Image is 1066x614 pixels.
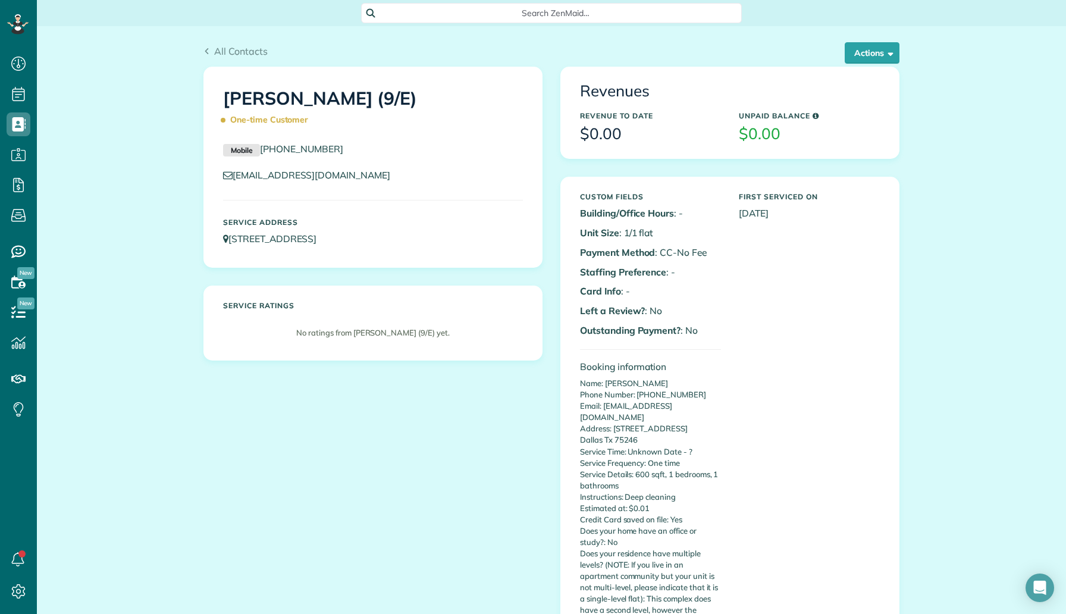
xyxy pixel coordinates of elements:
h4: Booking information [580,362,721,372]
p: : 1/1 flat [580,226,721,240]
b: Unit Size [580,227,619,239]
p: : No [580,304,721,318]
a: [EMAIL_ADDRESS][DOMAIN_NAME] [223,169,402,181]
h5: Service ratings [223,302,523,309]
b: Building/Office Hours [580,207,674,219]
b: Payment Method [580,246,655,258]
h5: Service Address [223,218,523,226]
button: Actions [845,42,899,64]
h3: $0.00 [580,126,721,143]
a: Mobile[PHONE_NUMBER] [223,143,343,155]
p: : CC-No Fee [580,246,721,259]
b: Left a Review? [580,305,645,317]
a: [STREET_ADDRESS] [223,233,328,245]
b: Outstanding Payment? [580,324,681,336]
span: New [17,297,35,309]
p: : - [580,265,721,279]
h5: Revenue to Date [580,112,721,120]
span: New [17,267,35,279]
h1: [PERSON_NAME] (9/E) [223,89,523,130]
a: All Contacts [203,44,268,58]
p: : - [580,284,721,298]
h5: Custom Fields [580,193,721,201]
h5: Unpaid Balance [739,112,880,120]
span: All Contacts [214,45,268,57]
p: [DATE] [739,206,880,220]
span: One-time Customer [223,109,313,130]
small: Mobile [223,144,260,157]
h5: First Serviced On [739,193,880,201]
p: : No [580,324,721,337]
p: No ratings from [PERSON_NAME] (9/E) yet. [229,327,517,339]
b: Staffing Preference [580,266,666,278]
h3: $0.00 [739,126,880,143]
b: Card Info [580,285,621,297]
p: : - [580,206,721,220]
h3: Revenues [580,83,880,100]
div: Open Intercom Messenger [1026,574,1054,602]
